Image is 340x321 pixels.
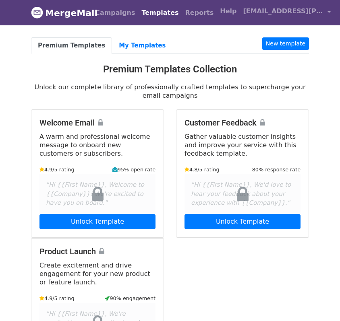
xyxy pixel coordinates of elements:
h3: Premium Templates Collection [31,64,309,75]
p: Gather valuable customer insights and improve your service with this feedback template. [185,132,301,158]
h4: Product Launch [39,247,155,256]
a: Templates [138,5,182,21]
img: MergeMail logo [31,6,43,19]
small: 90% engagement [105,294,155,302]
span: [EMAIL_ADDRESS][PERSON_NAME][DOMAIN_NAME] [243,6,323,16]
small: 4.9/5 rating [39,294,75,302]
p: A warm and professional welcome message to onboard new customers or subscribers. [39,132,155,158]
a: Unlock Template [185,214,301,229]
a: Campaigns [92,5,138,21]
a: Unlock Template [39,214,155,229]
small: 80% response rate [252,166,301,173]
p: Create excitement and drive engagement for your new product or feature launch. [39,261,155,286]
a: New template [262,37,309,50]
a: [EMAIL_ADDRESS][PERSON_NAME][DOMAIN_NAME] [240,3,334,22]
a: Reports [182,5,217,21]
small: 95% open rate [112,166,155,173]
h4: Customer Feedback [185,118,301,128]
small: 4.8/5 rating [185,166,220,173]
p: Unlock our complete library of professionally crafted templates to supercharge your email campaigns [31,83,309,100]
a: My Templates [112,37,172,54]
a: Help [217,3,240,19]
small: 4.9/5 rating [39,166,75,173]
h4: Welcome Email [39,118,155,128]
div: "Hi {{First Name}}, We'd love to hear your feedback about your experience with {{Company}}." [185,174,301,214]
a: Premium Templates [31,37,112,54]
a: MergeMail [31,4,85,21]
div: "Hi {{First Name}}, Welcome to {{Company}}! We're excited to have you on board." [39,174,155,214]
